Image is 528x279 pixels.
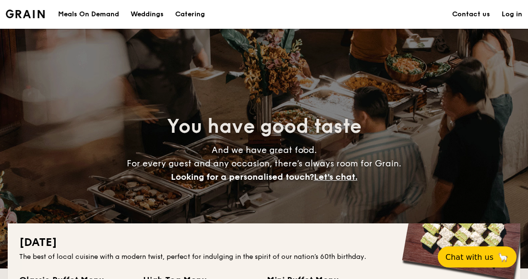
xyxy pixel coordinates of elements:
[445,253,493,262] span: Chat with us
[19,252,509,262] div: The best of local cuisine with a modern twist, perfect for indulging in the spirit of our nation’...
[438,246,516,267] button: Chat with us🦙
[6,10,45,18] a: Logotype
[171,172,314,182] span: Looking for a personalised touch?
[167,115,361,138] span: You have good taste
[6,10,45,18] img: Grain
[497,252,509,263] span: 🦙
[314,172,358,182] span: Let's chat.
[127,145,401,182] span: And we have great food. For every guest and any occasion, there’s always room for Grain.
[19,235,509,250] h2: [DATE]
